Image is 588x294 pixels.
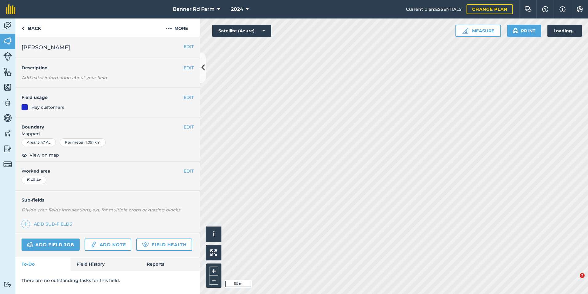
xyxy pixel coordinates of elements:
iframe: Intercom live chat [567,273,582,288]
img: svg+xml;base64,PHN2ZyB4bWxucz0iaHR0cDovL3d3dy53My5vcmcvMjAwMC9zdmciIHdpZHRoPSIyMCIgaGVpZ2h0PSIyNC... [166,25,172,32]
button: EDIT [184,64,194,71]
a: Field Health [136,239,192,251]
p: There are no outstanding tasks for this field. [22,277,194,284]
span: Banner Rd Farm [173,6,215,13]
img: svg+xml;base64,PHN2ZyB4bWxucz0iaHR0cDovL3d3dy53My5vcmcvMjAwMC9zdmciIHdpZHRoPSIxNCIgaGVpZ2h0PSIyNC... [24,220,28,228]
img: Ruler icon [462,28,468,34]
span: Worked area [22,168,194,174]
img: A question mark icon [542,6,549,12]
a: Back [15,18,47,37]
img: svg+xml;base64,PD94bWwgdmVyc2lvbj0iMS4wIiBlbmNvZGluZz0idXRmLTgiPz4KPCEtLSBHZW5lcmF0b3I6IEFkb2JlIE... [27,241,33,248]
img: svg+xml;base64,PD94bWwgdmVyc2lvbj0iMS4wIiBlbmNvZGluZz0idXRmLTgiPz4KPCEtLSBHZW5lcmF0b3I6IEFkb2JlIE... [3,160,12,169]
img: svg+xml;base64,PD94bWwgdmVyc2lvbj0iMS4wIiBlbmNvZGluZz0idXRmLTgiPz4KPCEtLSBHZW5lcmF0b3I6IEFkb2JlIE... [90,241,97,248]
img: svg+xml;base64,PD94bWwgdmVyc2lvbj0iMS4wIiBlbmNvZGluZz0idXRmLTgiPz4KPCEtLSBHZW5lcmF0b3I6IEFkb2JlIE... [3,281,12,287]
span: i [213,230,215,238]
img: svg+xml;base64,PD94bWwgdmVyc2lvbj0iMS4wIiBlbmNvZGluZz0idXRmLTgiPz4KPCEtLSBHZW5lcmF0b3I6IEFkb2JlIE... [3,98,12,107]
a: Add sub-fields [22,220,75,228]
button: Measure [455,25,501,37]
img: svg+xml;base64,PHN2ZyB4bWxucz0iaHR0cDovL3d3dy53My5vcmcvMjAwMC9zdmciIHdpZHRoPSI5IiBoZWlnaHQ9IjI0Ii... [22,25,24,32]
div: Loading... [547,25,582,37]
em: Add extra information about your field [22,75,107,80]
em: Divide your fields into sections, e.g. for multiple crops or grazing blocks [22,207,180,213]
img: Four arrows, one pointing top left, one top right, one bottom right and the last bottom left [210,249,217,256]
img: svg+xml;base64,PHN2ZyB4bWxucz0iaHR0cDovL3d3dy53My5vcmcvMjAwMC9zdmciIHdpZHRoPSI1NiIgaGVpZ2h0PSI2MC... [3,36,12,46]
button: i [206,227,221,242]
div: Perimeter : 1.091 km [60,138,106,146]
button: View on map [22,151,59,159]
span: 2 [580,273,585,278]
div: 15.47 Ac [22,176,46,184]
img: Two speech bubbles overlapping with the left bubble in the forefront [524,6,532,12]
span: [PERSON_NAME] [22,43,70,52]
img: svg+xml;base64,PD94bWwgdmVyc2lvbj0iMS4wIiBlbmNvZGluZz0idXRmLTgiPz4KPCEtLSBHZW5lcmF0b3I6IEFkb2JlIE... [3,21,12,30]
a: Change plan [467,4,513,14]
button: EDIT [184,94,194,101]
div: Area : 15.47 Ac [22,138,56,146]
a: Add field job [22,239,80,251]
h4: Boundary [15,117,184,130]
img: A cog icon [576,6,583,12]
h4: Description [22,64,194,71]
img: fieldmargin Logo [6,4,15,14]
img: svg+xml;base64,PD94bWwgdmVyc2lvbj0iMS4wIiBlbmNvZGluZz0idXRmLTgiPz4KPCEtLSBHZW5lcmF0b3I6IEFkb2JlIE... [3,129,12,138]
button: Print [507,25,542,37]
button: EDIT [184,43,194,50]
span: Mapped [15,130,200,137]
span: 2024 [231,6,243,13]
span: View on map [30,152,59,158]
button: + [209,267,218,276]
h4: Sub-fields [15,197,200,203]
img: svg+xml;base64,PD94bWwgdmVyc2lvbj0iMS4wIiBlbmNvZGluZz0idXRmLTgiPz4KPCEtLSBHZW5lcmF0b3I6IEFkb2JlIE... [3,144,12,153]
button: EDIT [184,168,194,174]
div: Hay customers [31,104,64,111]
a: Field History [70,257,140,271]
a: Reports [141,257,200,271]
a: Add note [85,239,131,251]
img: svg+xml;base64,PHN2ZyB4bWxucz0iaHR0cDovL3d3dy53My5vcmcvMjAwMC9zdmciIHdpZHRoPSIxOCIgaGVpZ2h0PSIyNC... [22,151,27,159]
a: To-Do [15,257,70,271]
img: svg+xml;base64,PD94bWwgdmVyc2lvbj0iMS4wIiBlbmNvZGluZz0idXRmLTgiPz4KPCEtLSBHZW5lcmF0b3I6IEFkb2JlIE... [3,113,12,123]
button: More [154,18,200,37]
span: Current plan : ESSENTIALS [406,6,462,13]
button: – [209,276,218,285]
h4: Field usage [22,94,184,101]
button: EDIT [184,124,194,130]
img: svg+xml;base64,PHN2ZyB4bWxucz0iaHR0cDovL3d3dy53My5vcmcvMjAwMC9zdmciIHdpZHRoPSI1NiIgaGVpZ2h0PSI2MC... [3,83,12,92]
img: svg+xml;base64,PHN2ZyB4bWxucz0iaHR0cDovL3d3dy53My5vcmcvMjAwMC9zdmciIHdpZHRoPSIxOSIgaGVpZ2h0PSIyNC... [513,27,518,35]
img: svg+xml;base64,PHN2ZyB4bWxucz0iaHR0cDovL3d3dy53My5vcmcvMjAwMC9zdmciIHdpZHRoPSI1NiIgaGVpZ2h0PSI2MC... [3,67,12,76]
img: svg+xml;base64,PHN2ZyB4bWxucz0iaHR0cDovL3d3dy53My5vcmcvMjAwMC9zdmciIHdpZHRoPSIxNyIgaGVpZ2h0PSIxNy... [559,6,566,13]
button: Satellite (Azure) [212,25,271,37]
img: svg+xml;base64,PD94bWwgdmVyc2lvbj0iMS4wIiBlbmNvZGluZz0idXRmLTgiPz4KPCEtLSBHZW5lcmF0b3I6IEFkb2JlIE... [3,52,12,61]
